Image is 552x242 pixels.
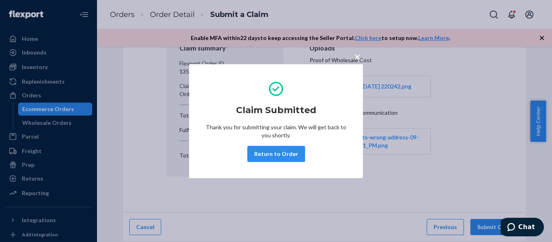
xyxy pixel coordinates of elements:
iframe: Opens a widget where you can chat to one of our agents [501,218,544,238]
p: Thank you for submitting your claim. We will get back to you shortly. [205,123,347,139]
h2: Claim Submitted [236,104,316,117]
button: Return to Order [247,146,305,162]
span: × [354,50,360,63]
